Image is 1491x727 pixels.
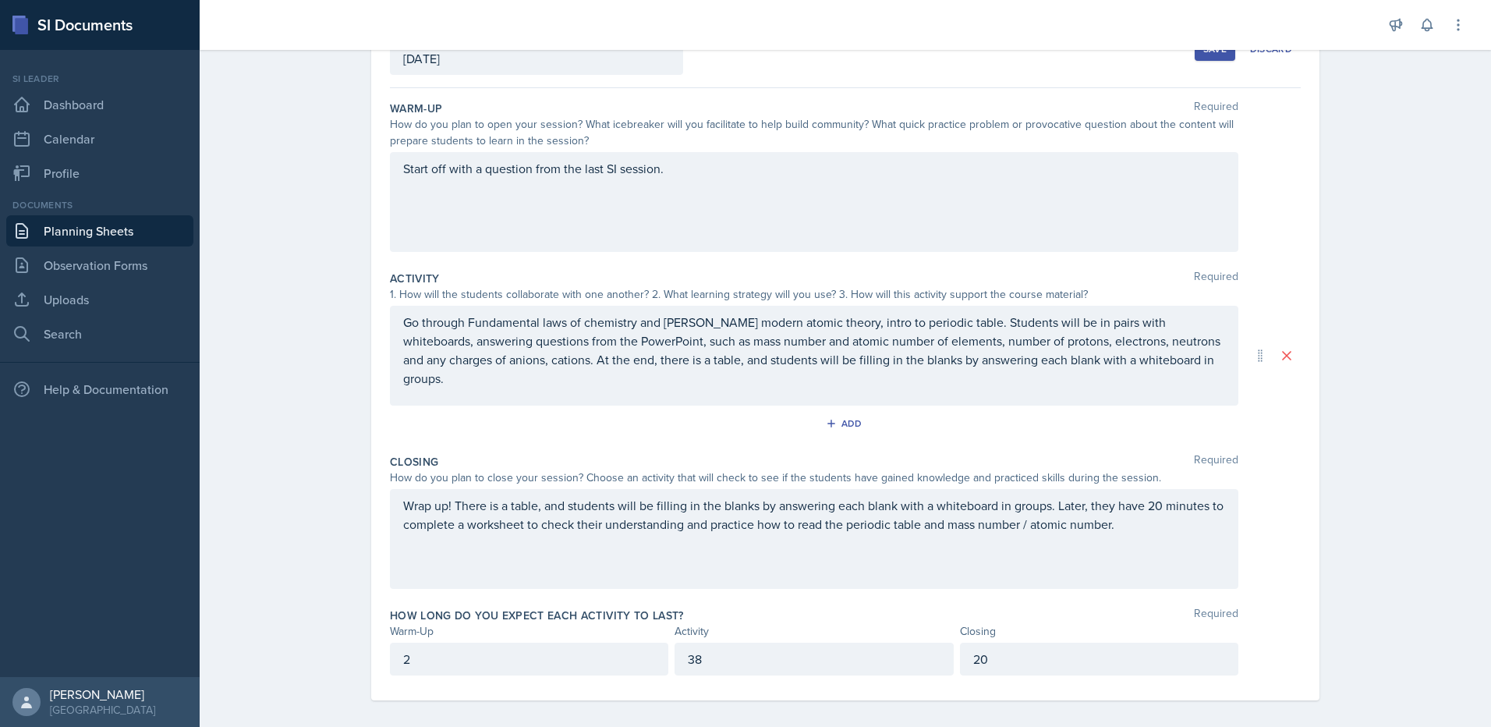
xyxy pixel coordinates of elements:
button: Add [820,412,871,435]
label: How long do you expect each activity to last? [390,608,684,623]
div: Documents [6,198,193,212]
span: Required [1194,608,1238,623]
a: Observation Forms [6,250,193,281]
div: [PERSON_NAME] [50,686,155,702]
div: Help & Documentation [6,374,193,405]
div: [GEOGRAPHIC_DATA] [50,702,155,718]
div: Closing [960,623,1238,640]
label: Closing [390,454,438,470]
div: Si leader [6,72,193,86]
span: Required [1194,101,1238,116]
span: Required [1194,454,1238,470]
label: Warm-Up [390,101,442,116]
a: Planning Sheets [6,215,193,246]
p: 2 [403,650,655,668]
div: How do you plan to open your session? What icebreaker will you facilitate to help build community... [390,116,1238,149]
span: Required [1194,271,1238,286]
p: Start off with a question from the last SI session. [403,159,1225,178]
a: Uploads [6,284,193,315]
a: Calendar [6,123,193,154]
p: 20 [973,650,1225,668]
a: Dashboard [6,89,193,120]
a: Search [6,318,193,349]
div: Activity [675,623,953,640]
div: Add [829,417,862,430]
p: Wrap up! There is a table, and students will be filling in the blanks by answering each blank wit... [403,496,1225,534]
div: How do you plan to close your session? Choose an activity that will check to see if the students ... [390,470,1238,486]
p: Go through Fundamental laws of chemistry and [PERSON_NAME] modern atomic theory, intro to periodi... [403,313,1225,388]
div: Warm-Up [390,623,668,640]
label: Activity [390,271,440,286]
div: 1. How will the students collaborate with one another? 2. What learning strategy will you use? 3.... [390,286,1238,303]
p: 38 [688,650,940,668]
a: Profile [6,158,193,189]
